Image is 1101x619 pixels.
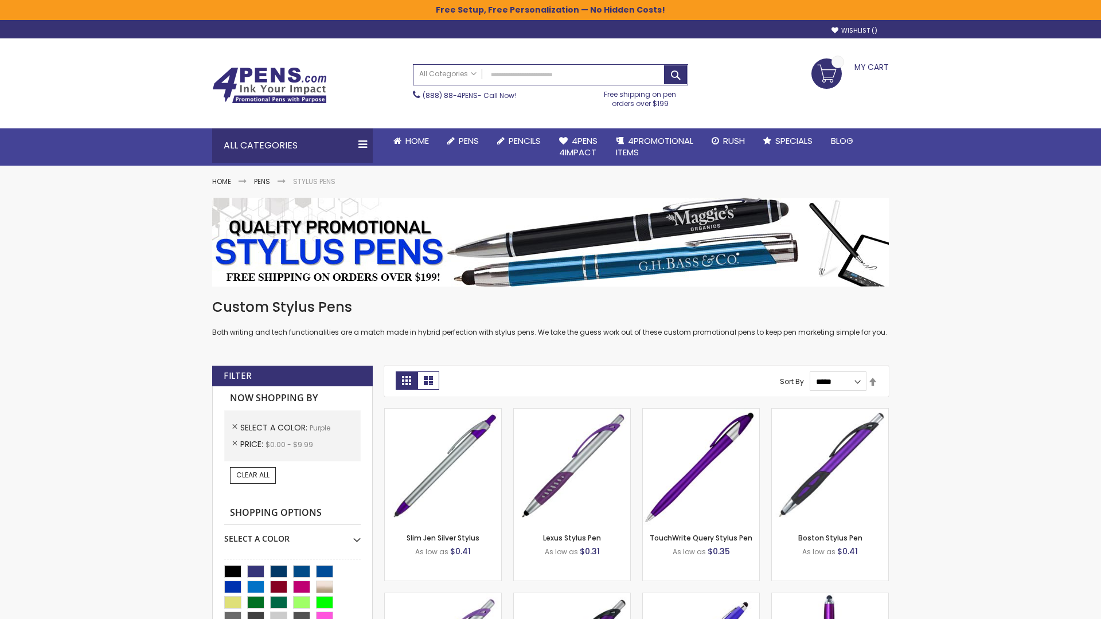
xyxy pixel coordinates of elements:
strong: Stylus Pens [293,177,335,186]
div: All Categories [212,128,373,163]
label: Sort By [780,377,804,386]
span: Specials [775,135,813,147]
a: Boston Stylus Pen-Purple [772,408,888,418]
a: Pencils [488,128,550,154]
a: Slim Jen Silver Stylus-Purple [385,408,501,418]
span: Pencils [509,135,541,147]
span: Purple [310,423,330,433]
img: TouchWrite Query Stylus Pen-Purple [643,409,759,525]
strong: Now Shopping by [224,386,361,410]
a: Pens [254,177,270,186]
a: Wishlist [831,26,877,35]
a: TouchWrite Query Stylus Pen [650,533,752,543]
span: As low as [802,547,835,557]
a: (888) 88-4PENS [423,91,478,100]
img: Slim Jen Silver Stylus-Purple [385,409,501,525]
strong: Filter [224,370,252,382]
img: Stylus Pens [212,198,889,287]
a: 4Pens4impact [550,128,607,166]
div: Free shipping on pen orders over $199 [592,85,689,108]
a: All Categories [413,65,482,84]
a: Pens [438,128,488,154]
img: Boston Stylus Pen-Purple [772,409,888,525]
span: $0.41 [837,546,858,557]
a: TouchWrite Command Stylus Pen-Purple [772,593,888,602]
img: Lexus Stylus Pen-Purple [514,409,630,525]
span: As low as [673,547,706,557]
span: Select A Color [240,422,310,433]
a: Boston Silver Stylus Pen-Purple [385,593,501,602]
span: 4Pens 4impact [559,135,598,158]
a: Lexus Stylus Pen-Purple [514,408,630,418]
a: Boston Stylus Pen [798,533,862,543]
span: 4PROMOTIONAL ITEMS [616,135,693,158]
div: Both writing and tech functionalities are a match made in hybrid perfection with stylus pens. We ... [212,298,889,338]
span: Blog [831,135,853,147]
a: Home [212,177,231,186]
img: 4Pens Custom Pens and Promotional Products [212,67,327,104]
span: Home [405,135,429,147]
span: $0.35 [708,546,730,557]
a: Lexus Stylus Pen [543,533,601,543]
span: As low as [545,547,578,557]
span: All Categories [419,69,477,79]
a: Specials [754,128,822,154]
span: $0.41 [450,546,471,557]
span: Pens [459,135,479,147]
span: $0.00 - $9.99 [266,440,313,449]
span: Rush [723,135,745,147]
div: Select A Color [224,525,361,544]
a: Rush [702,128,754,154]
span: $0.31 [580,546,600,557]
strong: Grid [396,371,417,390]
a: 4PROMOTIONALITEMS [607,128,702,166]
a: Slim Jen Silver Stylus [407,533,479,543]
h1: Custom Stylus Pens [212,298,889,316]
a: Home [384,128,438,154]
strong: Shopping Options [224,501,361,526]
span: As low as [415,547,448,557]
a: Blog [822,128,862,154]
a: Clear All [230,467,276,483]
a: Lexus Metallic Stylus Pen-Purple [514,593,630,602]
span: Clear All [236,470,270,480]
a: TouchWrite Query Stylus Pen-Purple [643,408,759,418]
span: - Call Now! [423,91,516,100]
span: Price [240,438,266,450]
a: Sierra Stylus Twist Pen-Purple [643,593,759,602]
